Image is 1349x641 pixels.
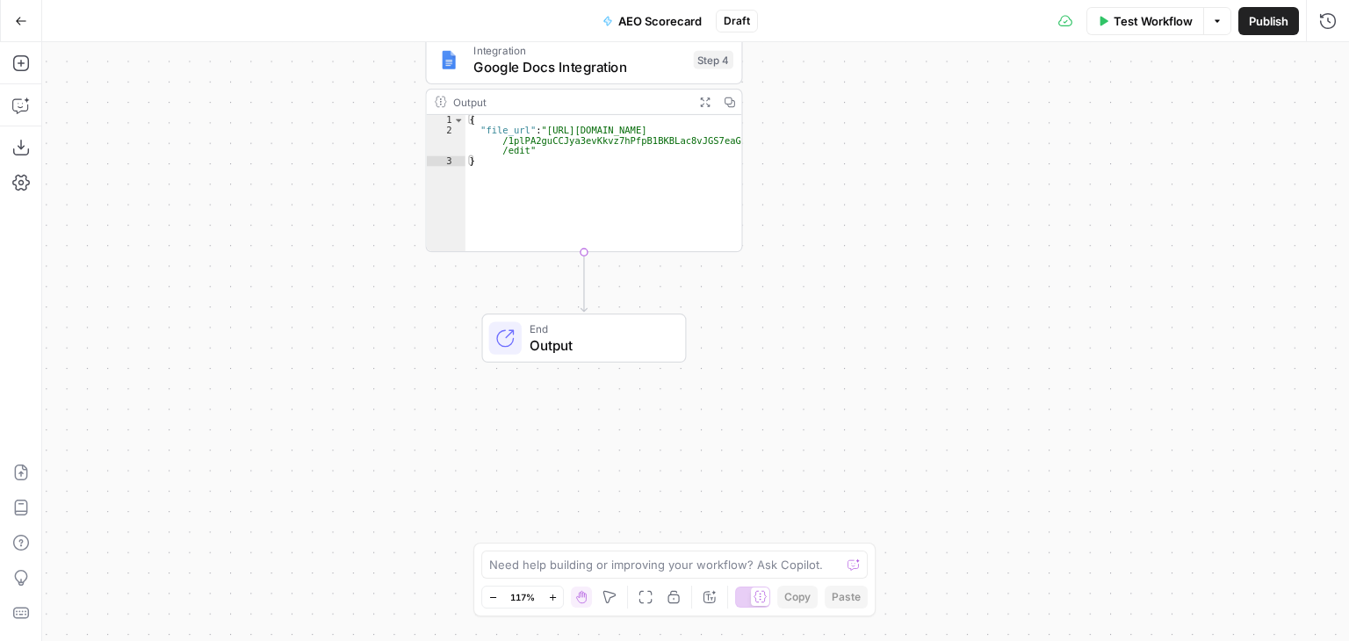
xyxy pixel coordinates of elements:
span: Google Docs Integration [473,57,685,77]
span: Toggle code folding, rows 1 through 3 [453,115,465,126]
div: 1 [427,115,465,126]
span: Paste [832,589,861,605]
button: AEO Scorecard [592,7,712,35]
div: EndOutput [425,313,742,363]
button: Test Workflow [1086,7,1203,35]
span: AEO Scorecard [618,12,702,30]
span: Draft [724,13,750,29]
span: Copy [784,589,811,605]
button: Publish [1238,7,1299,35]
g: Edge from step_4 to end [581,252,587,312]
span: Publish [1249,12,1288,30]
div: Output [453,94,687,111]
span: 117% [510,590,535,604]
button: Copy [777,586,818,609]
span: Integration [473,42,685,59]
img: Instagram%20post%20-%201%201.png [439,49,459,69]
button: Paste [825,586,868,609]
div: 2 [427,126,465,156]
span: Output [530,335,668,356]
span: End [530,320,668,337]
div: IntegrationGoogle Docs IntegrationStep 4Output{ "file_url":"[URL][DOMAIN_NAME] /1plPA2guCCJya3evK... [425,35,742,252]
span: Test Workflow [1114,12,1193,30]
div: 3 [427,156,465,167]
div: Step 4 [694,51,733,69]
